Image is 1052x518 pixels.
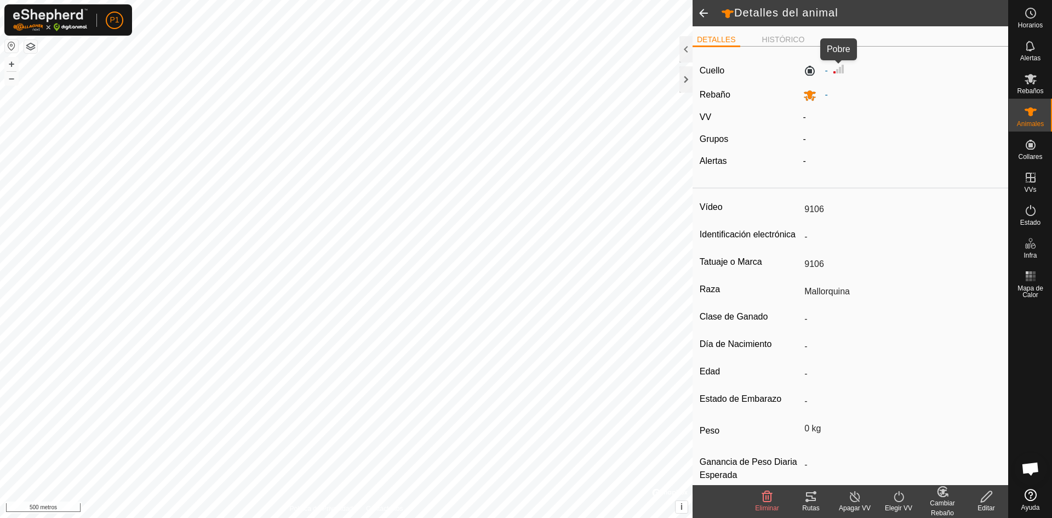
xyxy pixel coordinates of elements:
[1024,252,1037,259] font: Infra
[762,35,805,44] font: HISTÓRICO
[366,504,403,514] a: Contáctenos
[290,505,353,513] font: Política de Privacidad
[5,39,18,53] button: Restablecer Mapa
[290,504,353,514] a: Política de Privacidad
[9,72,14,84] font: –
[5,58,18,71] button: +
[700,367,720,376] font: Edad
[700,394,781,403] font: Estado de Embarazo
[803,134,806,144] font: -
[1018,153,1042,161] font: Collares
[1018,21,1043,29] font: Horarios
[802,504,819,512] font: Rutas
[700,284,720,294] font: Raza
[700,426,719,435] font: Peso
[825,66,828,75] font: -
[1017,120,1044,128] font: Animales
[832,62,845,76] img: Intensidad de Señal
[5,72,18,85] button: –
[1017,87,1043,95] font: Rebaños
[700,257,762,266] font: Tatuaje o Marca
[885,504,912,512] font: Elegir VV
[700,312,768,321] font: Clase de Ganado
[734,7,838,19] font: Detalles del animal
[24,40,37,53] button: Capas del Mapa
[700,156,727,166] font: Alertas
[9,58,15,70] font: +
[977,504,994,512] font: Editar
[700,112,711,122] font: VV
[839,504,871,512] font: Apagar VV
[755,504,779,512] font: Eliminar
[700,134,728,144] font: Grupos
[700,202,723,212] font: Vídeo
[1020,54,1040,62] font: Alertas
[930,499,954,517] font: Cambiar Rebaño
[1009,485,1052,515] a: Ayuda
[13,9,88,31] img: Logotipo de Gallagher
[700,66,724,75] font: Cuello
[803,156,806,166] font: -
[1014,452,1047,485] div: Chat abierto
[1021,504,1040,511] font: Ayuda
[366,505,403,513] font: Contáctenos
[676,501,688,513] button: i
[1017,284,1043,299] font: Mapa de Calor
[110,15,119,24] font: P1
[1020,219,1040,226] font: Estado
[700,90,730,99] font: Rebaño
[700,339,772,349] font: Día de Nacimiento
[803,112,806,122] font: -
[825,90,828,99] font: -
[700,230,796,239] font: Identificación electrónica
[681,502,683,511] font: i
[1024,186,1036,193] font: VVs
[700,457,797,480] font: Ganancia de Peso Diaria Esperada
[697,35,736,44] font: DETALLES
